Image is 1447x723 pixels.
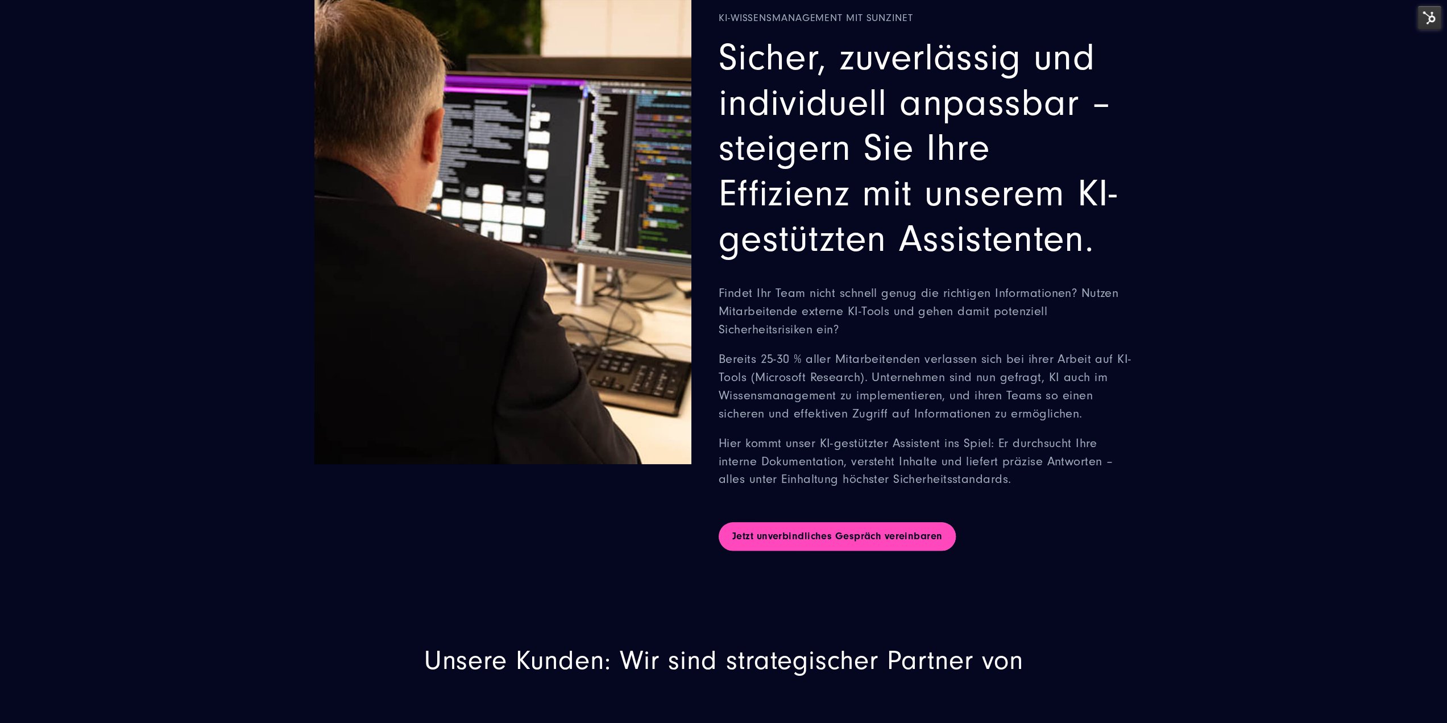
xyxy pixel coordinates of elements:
[719,284,1133,339] p: Findet Ihr Team nicht schnell genug die richtigen Informationen? Nutzen Mitarbeitende externe KI-...
[1091,82,1110,125] span: –
[719,350,1133,423] p: Bereits 25-30 % aller Mitarbeitenden verlassen sich bei ihrer Arbeit auf KI-Tools (Microsoft Rese...
[23,643,1424,677] h3: Unsere Kunden: Wir sind strategischer Partner von
[1417,6,1441,30] img: HubSpot Tools-Menüschalter
[719,435,1133,489] p: Hier kommt unser KI-gestützter Assistent ins Spiel: Er durchsucht Ihre interne Dokumentation, ver...
[719,522,956,551] a: Jetzt unverbindliches Gespräch vereinbaren
[719,11,1133,26] strong: KI-Wissensmanagement mit SUNZINET
[719,35,1133,262] h2: Sicher, zuverlässig und individuell anpassbar steigern Sie Ihre Effizienz mit unserem KI-gestützt...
